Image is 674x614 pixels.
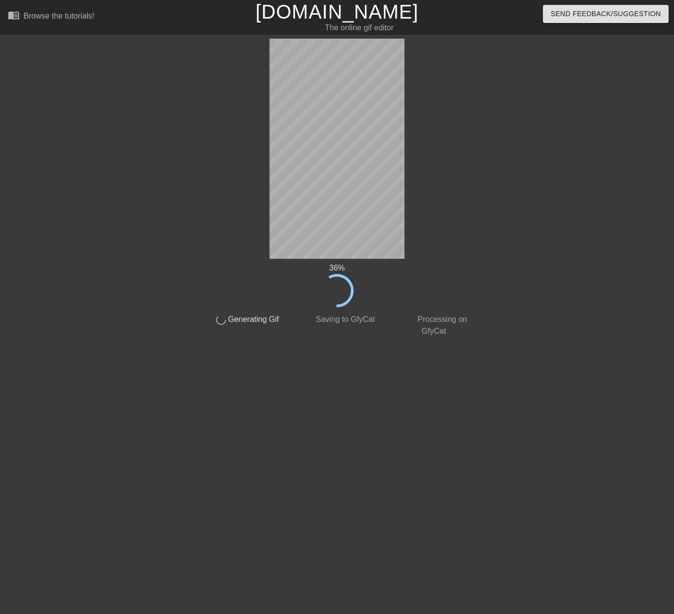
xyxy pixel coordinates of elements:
[226,315,279,323] span: Generating Gif
[415,315,467,335] span: Processing on GfyCat
[543,5,669,23] button: Send Feedback/Suggestion
[23,12,94,20] div: Browse the tutorials!
[255,1,418,23] a: [DOMAIN_NAME]
[8,9,94,24] a: Browse the tutorials!
[314,315,375,323] span: Saving to GfyCat
[8,9,20,21] span: menu_book
[199,262,475,274] div: 36 %
[551,8,661,20] span: Send Feedback/Suggestion
[229,22,489,34] div: The online gif editor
